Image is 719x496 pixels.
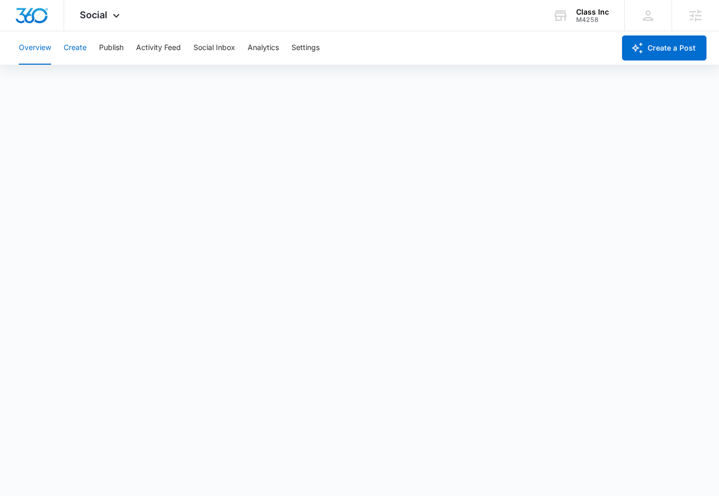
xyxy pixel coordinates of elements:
[576,16,609,23] div: account id
[248,31,279,65] button: Analytics
[193,31,235,65] button: Social Inbox
[291,31,320,65] button: Settings
[622,35,706,61] button: Create a Post
[99,31,124,65] button: Publish
[136,31,181,65] button: Activity Feed
[19,31,51,65] button: Overview
[576,8,609,16] div: account name
[80,9,107,20] span: Social
[64,31,87,65] button: Create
